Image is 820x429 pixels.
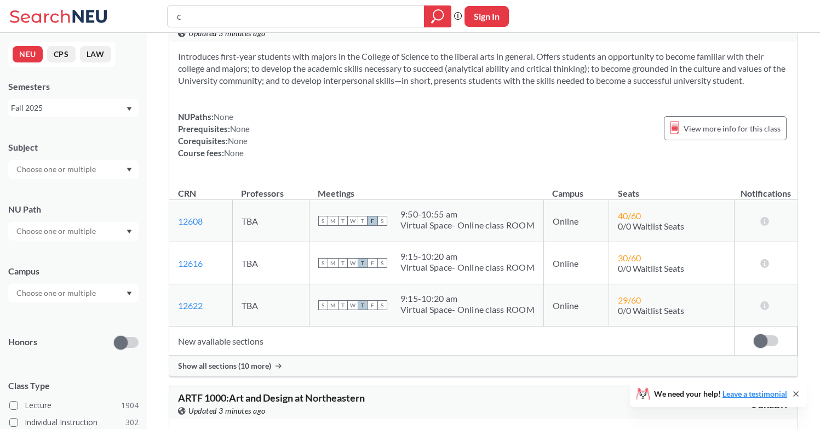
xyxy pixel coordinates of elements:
[8,160,139,179] div: Dropdown arrow
[127,168,132,172] svg: Dropdown arrow
[178,392,365,404] span: ARTF 1000 : Art and Design at Northeastern
[735,176,798,200] th: Notifications
[8,81,139,93] div: Semesters
[348,258,358,268] span: W
[400,220,535,231] div: Virtual Space- Online class ROOM
[188,27,266,39] span: Updated 3 minutes ago
[176,7,416,26] input: Class, professor, course number, "phrase"
[178,111,250,159] div: NUPaths: Prerequisites: Corequisites: Course fees:
[127,107,132,111] svg: Dropdown arrow
[169,327,735,356] td: New available sections
[618,295,641,305] span: 29 / 60
[377,216,387,226] span: S
[328,300,338,310] span: M
[377,258,387,268] span: S
[358,300,368,310] span: T
[232,176,309,200] th: Professors
[178,258,203,268] a: 12616
[618,221,684,231] span: 0/0 Waitlist Seats
[618,305,684,316] span: 0/0 Waitlist Seats
[543,284,609,327] td: Online
[400,251,535,262] div: 9:15 - 10:20 am
[722,389,787,398] a: Leave a testimonial
[618,263,684,273] span: 0/0 Waitlist Seats
[232,200,309,242] td: TBA
[8,141,139,153] div: Subject
[318,300,328,310] span: S
[125,416,139,428] span: 302
[328,258,338,268] span: M
[348,300,358,310] span: W
[178,300,203,311] a: 12622
[338,258,348,268] span: T
[338,300,348,310] span: T
[368,258,377,268] span: F
[400,209,535,220] div: 9:50 - 10:55 am
[609,176,735,200] th: Seats
[328,216,338,226] span: M
[618,210,641,221] span: 40 / 60
[618,253,641,263] span: 30 / 60
[400,304,535,315] div: Virtual Space- Online class ROOM
[654,390,787,398] span: We need your help!
[431,9,444,24] svg: magnifying glass
[127,291,132,296] svg: Dropdown arrow
[178,216,203,226] a: 12608
[214,112,233,122] span: None
[232,284,309,327] td: TBA
[543,176,609,200] th: Campus
[318,258,328,268] span: S
[121,399,139,411] span: 1904
[358,258,368,268] span: T
[8,336,37,348] p: Honors
[228,136,248,146] span: None
[8,380,139,392] span: Class Type
[80,46,111,62] button: LAW
[358,216,368,226] span: T
[11,102,125,114] div: Fall 2025
[188,405,266,417] span: Updated 3 minutes ago
[377,300,387,310] span: S
[232,242,309,284] td: TBA
[400,262,535,273] div: Virtual Space- Online class ROOM
[368,216,377,226] span: F
[9,398,139,413] label: Lecture
[318,216,328,226] span: S
[178,187,196,199] div: CRN
[13,46,43,62] button: NEU
[309,176,543,200] th: Meetings
[178,361,271,371] span: Show all sections (10 more)
[368,300,377,310] span: F
[47,46,76,62] button: CPS
[8,203,139,215] div: NU Path
[127,230,132,234] svg: Dropdown arrow
[543,242,609,284] td: Online
[8,265,139,277] div: Campus
[8,222,139,241] div: Dropdown arrow
[11,163,103,176] input: Choose one or multiple
[684,122,781,135] span: View more info for this class
[11,287,103,300] input: Choose one or multiple
[465,6,509,27] button: Sign In
[8,284,139,302] div: Dropdown arrow
[230,124,250,134] span: None
[348,216,358,226] span: W
[11,225,103,238] input: Choose one or multiple
[338,216,348,226] span: T
[8,99,139,117] div: Fall 2025Dropdown arrow
[224,148,244,158] span: None
[424,5,451,27] div: magnifying glass
[543,200,609,242] td: Online
[178,50,789,87] section: Introduces first-year students with majors in the College of Science to the liberal arts in gener...
[169,356,798,376] div: Show all sections (10 more)
[400,293,535,304] div: 9:15 - 10:20 am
